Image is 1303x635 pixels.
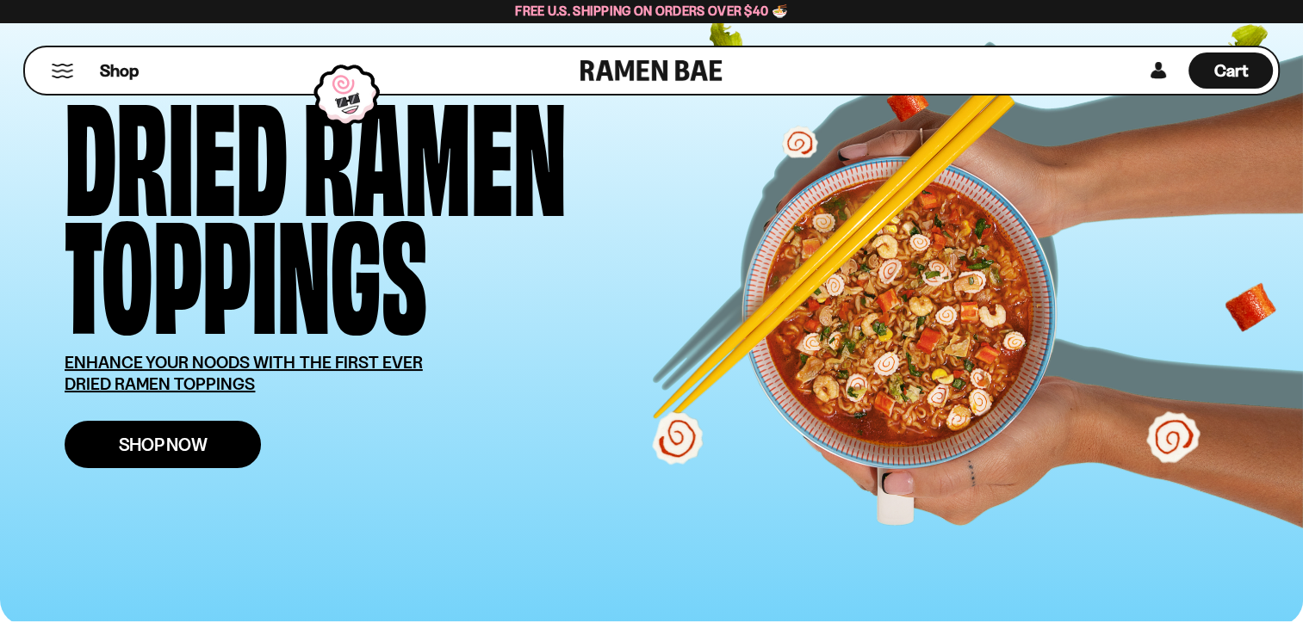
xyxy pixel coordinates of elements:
[51,64,74,78] button: Mobile Menu Trigger
[1214,60,1248,81] span: Cart
[65,352,423,394] u: ENHANCE YOUR NOODS WITH THE FIRST EVER DRIED RAMEN TOPPINGS
[119,435,208,453] span: Shop Now
[515,3,788,19] span: Free U.S. Shipping on Orders over $40 🍜
[100,59,139,83] span: Shop
[100,52,139,89] a: Shop
[65,421,261,468] a: Shop Now
[65,208,427,326] div: Toppings
[65,90,288,208] div: Dried
[1188,47,1273,94] a: Cart
[303,90,567,208] div: Ramen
